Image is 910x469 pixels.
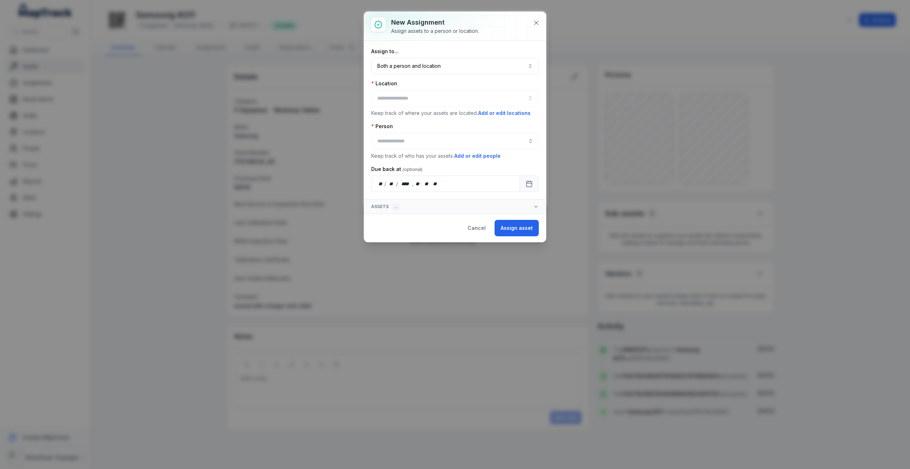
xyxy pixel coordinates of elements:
div: : [421,180,423,187]
button: Cancel [461,220,492,236]
button: Both a person and location [371,58,539,74]
div: month, [387,180,397,187]
button: Add or edit people [454,152,501,160]
div: , [412,180,414,187]
span: Assets [371,202,400,211]
label: Location [371,80,397,87]
button: Calendar [520,176,539,192]
div: day, [377,180,384,187]
div: / [384,180,387,187]
div: / [396,180,399,187]
div: hour, [414,180,421,187]
button: Add or edit locations [478,109,531,117]
h3: New assignment [391,17,479,27]
div: minute, [423,180,430,187]
p: Keep track of where your assets are located. [371,109,539,117]
label: Due back at [371,166,423,173]
label: Assign to... [371,48,399,55]
div: year, [399,180,412,187]
div: ... [392,202,400,211]
label: Person [371,123,393,130]
button: Assign asset [495,220,539,236]
button: Assets... [364,200,546,214]
div: Assign assets to a person or location. [391,27,479,35]
p: Keep track of who has your assets. [371,152,539,160]
div: am/pm, [431,180,439,187]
